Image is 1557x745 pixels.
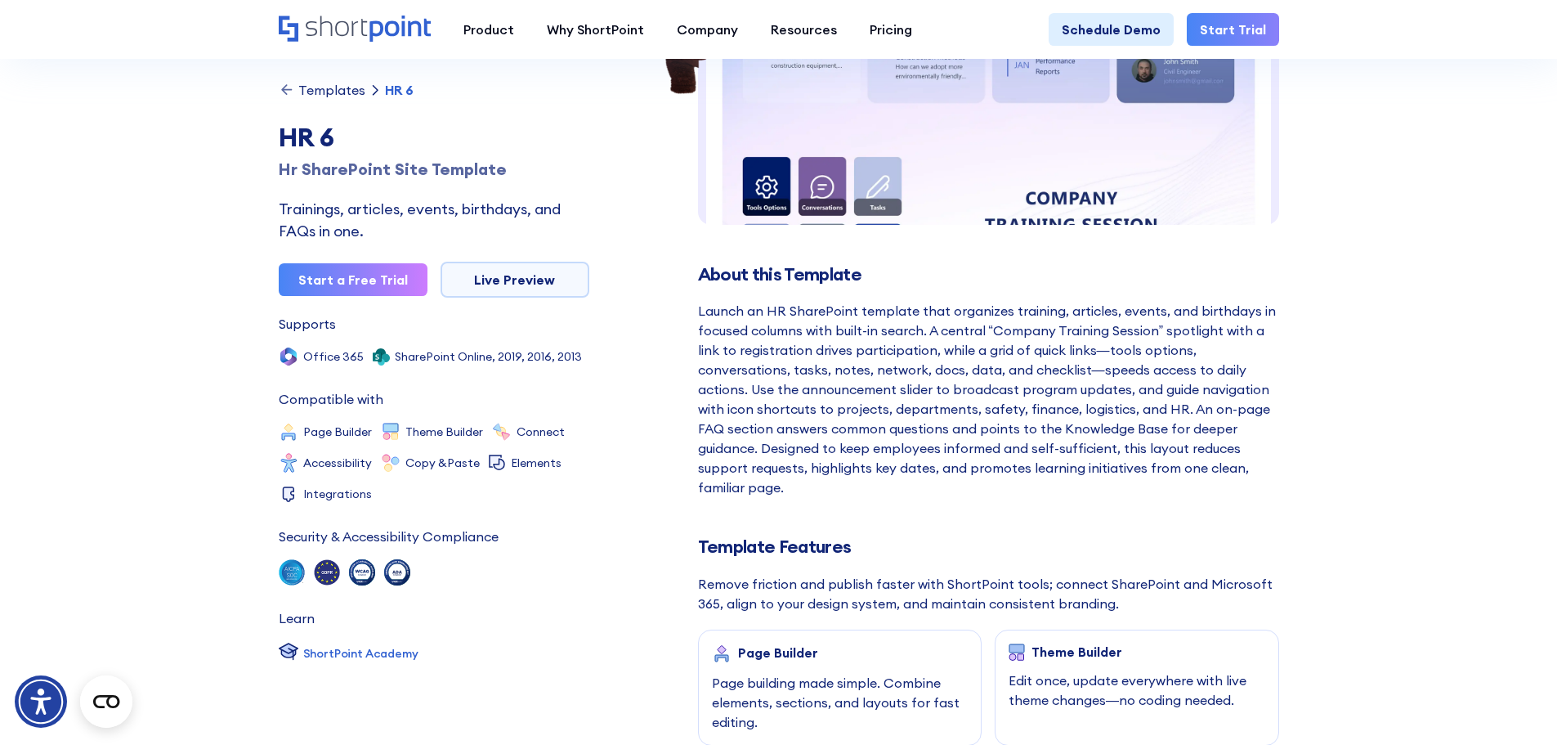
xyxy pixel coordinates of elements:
div: Theme Builder [1031,644,1122,659]
div: Resources [771,20,837,39]
div: HR 6 [385,83,414,96]
div: Page Builder [303,426,372,438]
div: Learn [279,612,315,625]
div: SharePoint Online, 2019, 2016, 2013 [395,351,582,362]
div: Company [677,20,738,39]
div: Edit once, update everywhere with live theme changes—no coding needed. [1009,671,1265,710]
div: Why ShortPoint [547,20,644,39]
a: Resources [754,13,853,46]
div: Connect [517,426,565,438]
div: Templates [298,83,365,96]
div: Pricing [870,20,912,39]
a: Schedule Demo [1049,13,1174,46]
div: Hr SharePoint Site Template [279,157,589,182]
div: Elements [511,457,562,469]
div: Accessibility [303,457,372,469]
div: Accessibility Menu [15,675,67,728]
div: Launch an HR SharePoint template that organizes training, articles, events, and birthdays in focu... [698,301,1279,497]
div: Compatible with [279,393,383,406]
div: Remove friction and publish faster with ShortPoint tools; connect SharePoint and Microsoft 365, a... [698,574,1279,613]
div: Supports [279,317,336,330]
div: HR 6 [279,118,589,157]
h2: About this Template [698,264,1279,285]
a: Home [279,16,431,43]
div: Page building made simple. Combine elements, sections, and layouts for fast editing. [712,673,969,732]
a: Pricing [853,13,928,46]
div: Theme Builder [405,426,483,438]
a: Templates [279,82,365,98]
img: soc 2 [279,559,305,586]
h2: Template Features [698,536,1279,557]
button: Open CMP widget [80,675,132,728]
a: Live Preview [441,262,589,298]
a: ShortPoint Academy [279,641,418,666]
div: Integrations [303,488,372,500]
a: Company [660,13,754,46]
div: ShortPoint Academy [303,645,418,662]
a: Start Trial [1187,13,1279,46]
a: Why ShortPoint [530,13,660,46]
div: Office 365 [303,351,364,362]
div: Page Builder [738,645,818,660]
a: Product [447,13,530,46]
div: Trainings, articles, events, birthdays, and FAQs in one. [279,198,589,242]
iframe: Chat Widget [1263,555,1557,745]
div: Product [463,20,514,39]
a: Start a Free Trial [279,263,427,296]
div: Security & Accessibility Compliance [279,530,499,543]
div: Copy &Paste [405,457,480,469]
